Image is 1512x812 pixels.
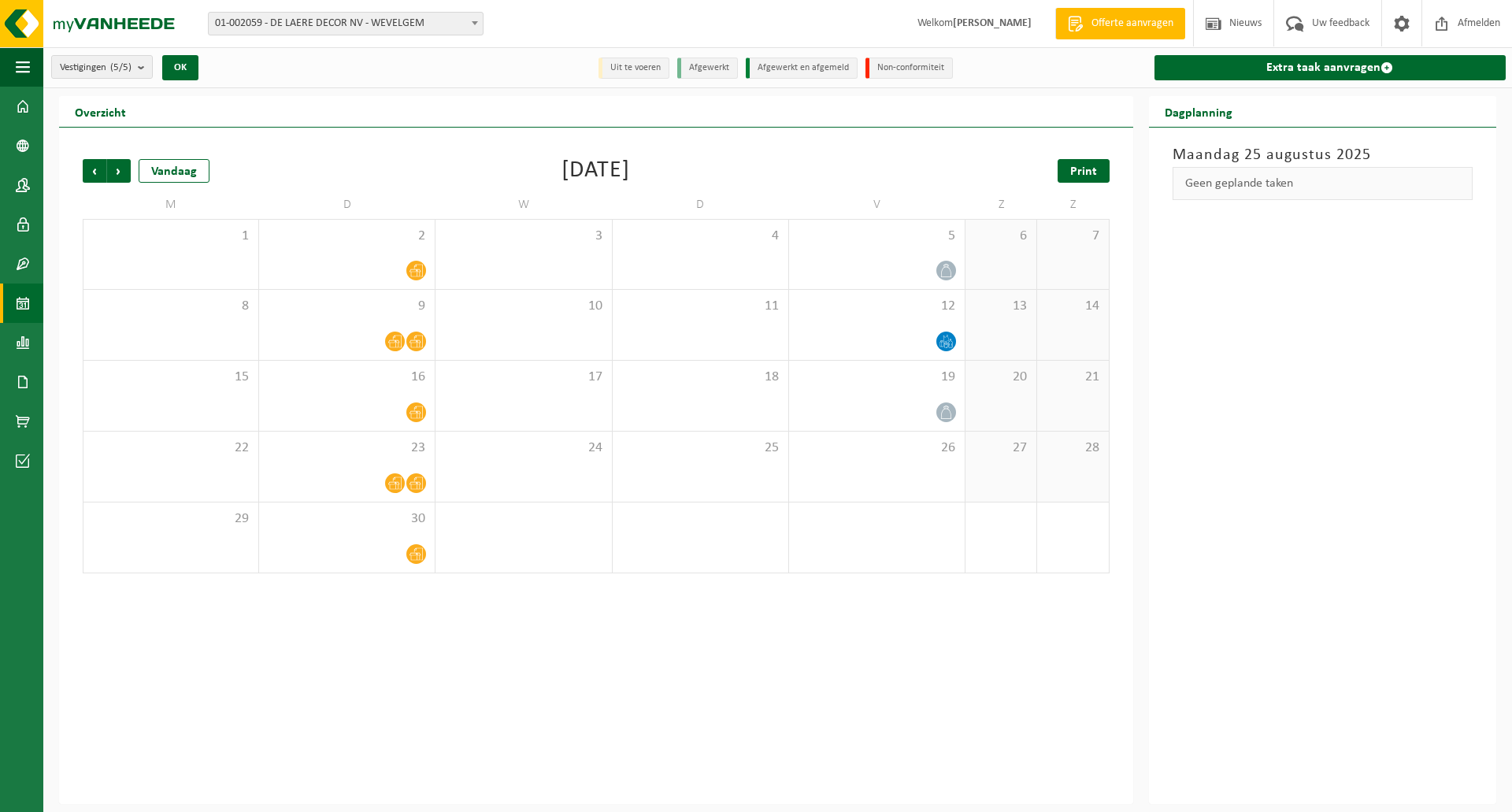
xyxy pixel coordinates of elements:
button: OK [162,55,198,80]
span: 01-002059 - DE LAERE DECOR NV - WEVELGEM [208,12,484,35]
span: 26 [797,439,957,457]
td: M [83,191,259,219]
span: 11 [621,298,780,315]
span: 9 [267,298,427,315]
span: Print [1070,165,1097,178]
span: 22 [91,439,250,457]
td: D [259,191,435,219]
h2: Dagplanning [1149,96,1248,127]
span: 24 [443,439,603,457]
a: Print [1058,159,1110,183]
td: W [435,191,612,219]
span: Volgende [107,159,131,183]
h3: Maandag 25 augustus 2025 [1173,143,1473,167]
span: 28 [1045,439,1100,457]
span: 16 [267,369,427,386]
span: 1 [91,228,250,245]
li: Uit te voeren [598,57,669,79]
div: Geen geplande taken [1173,167,1473,200]
span: 15 [91,369,250,386]
span: 29 [91,510,250,528]
span: 23 [267,439,427,457]
strong: [PERSON_NAME] [953,17,1032,29]
button: Vestigingen(5/5) [51,55,153,79]
span: 2 [267,228,427,245]
span: 30 [267,510,427,528]
div: Vandaag [139,159,209,183]
td: D [613,191,789,219]
span: 3 [443,228,603,245]
td: V [789,191,965,219]
span: Vorige [83,159,106,183]
li: Non-conformiteit [865,57,953,79]
span: 12 [797,298,957,315]
span: 5 [797,228,957,245]
span: 01-002059 - DE LAERE DECOR NV - WEVELGEM [209,13,483,35]
span: 21 [1045,369,1100,386]
span: 13 [973,298,1028,315]
a: Extra taak aanvragen [1154,55,1506,80]
span: 14 [1045,298,1100,315]
span: 20 [973,369,1028,386]
li: Afgewerkt en afgemeld [746,57,858,79]
span: 27 [973,439,1028,457]
span: Vestigingen [60,56,132,80]
span: 17 [443,369,603,386]
span: 18 [621,369,780,386]
span: 4 [621,228,780,245]
count: (5/5) [110,62,132,72]
span: 19 [797,369,957,386]
span: 6 [973,228,1028,245]
li: Afgewerkt [677,57,738,79]
span: Offerte aanvragen [1088,16,1177,32]
td: Z [1037,191,1109,219]
span: 10 [443,298,603,315]
span: 7 [1045,228,1100,245]
td: Z [965,191,1037,219]
span: 25 [621,439,780,457]
a: Offerte aanvragen [1055,8,1185,39]
span: 8 [91,298,250,315]
h2: Overzicht [59,96,142,127]
div: [DATE] [561,159,630,183]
